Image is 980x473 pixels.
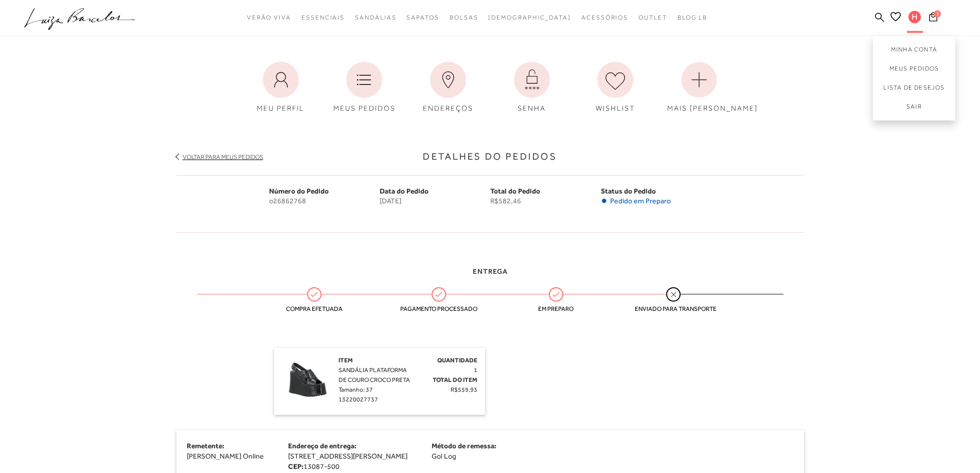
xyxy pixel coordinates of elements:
span: Pagamento processado [400,305,477,312]
span: Data do Pedido [380,187,429,195]
span: MEU PERFIL [257,104,305,112]
a: BLOG LB [678,8,707,27]
span: WISHLIST [596,104,635,112]
span: Tamanho: 37 [338,386,373,393]
span: Compra efetuada [276,305,353,312]
button: 1 [926,11,940,25]
strong: CEP: [288,462,304,470]
span: [STREET_ADDRESS][PERSON_NAME] [288,452,407,460]
a: WISHLIST [576,57,655,119]
span: [DEMOGRAPHIC_DATA] [488,14,571,21]
span: Endereço de entrega: [288,442,357,450]
span: Entrega [473,267,508,275]
a: categoryNavScreenReaderText [247,8,291,27]
span: Acessórios [581,14,628,21]
span: Item [338,357,353,364]
span: o26862768 [269,197,380,205]
span: 13220027737 [338,396,378,403]
span: SENHA [518,104,546,112]
span: SANDÁLIA PLATAFORMA DE COURO CROCO PRETA [338,366,410,383]
span: [DATE] [380,197,490,205]
span: Gol Log [432,452,456,460]
a: categoryNavScreenReaderText [581,8,628,27]
a: ENDEREÇOS [408,57,488,119]
span: Total do Pedido [490,187,540,195]
span: 1 [474,366,477,374]
span: Total do Item [433,376,477,383]
a: MAIS [PERSON_NAME] [660,57,739,119]
a: noSubCategoriesText [488,8,571,27]
span: Essenciais [301,14,345,21]
span: Status do Pedido [601,187,656,195]
span: R$559,93 [451,386,477,393]
span: Método de remessa: [432,442,496,450]
a: Sair [873,97,955,120]
span: Pedido em Preparo [610,197,671,205]
span: Bolsas [450,14,478,21]
span: Enviado para transporte [635,305,712,312]
span: BLOG LB [678,14,707,21]
span: MEUS PEDIDOS [333,104,396,112]
span: Remetente: [187,442,224,450]
span: 1 [934,10,941,17]
span: Quantidade [437,357,477,364]
a: categoryNavScreenReaderText [355,8,396,27]
a: SENHA [492,57,572,119]
span: R$582,46 [490,197,601,205]
button: H [904,10,926,26]
span: MAIS [PERSON_NAME] [667,104,758,112]
img: SANDÁLIA PLATAFORMA DE COURO CROCO PRETA [282,356,333,407]
a: MEU PERFIL [241,57,320,119]
a: categoryNavScreenReaderText [450,8,478,27]
span: Verão Viva [247,14,291,21]
span: ENDEREÇOS [423,104,473,112]
a: categoryNavScreenReaderText [406,8,439,27]
span: H [908,11,921,23]
span: Sandálias [355,14,396,21]
span: Número do Pedido [269,187,329,195]
a: Voltar para meus pedidos [183,153,263,161]
a: Meus Pedidos [873,59,955,78]
span: Sapatos [406,14,439,21]
a: categoryNavScreenReaderText [301,8,345,27]
a: Minha Conta [873,36,955,59]
span: Em preparo [518,305,595,312]
a: categoryNavScreenReaderText [638,8,667,27]
h3: Detalhes do Pedidos [176,150,804,164]
span: • [601,197,608,205]
a: Lista de desejos [873,78,955,97]
a: MEUS PEDIDOS [325,57,404,119]
span: Outlet [638,14,667,21]
span: [PERSON_NAME] Online [187,452,264,460]
span: 13087-500 [304,462,340,470]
